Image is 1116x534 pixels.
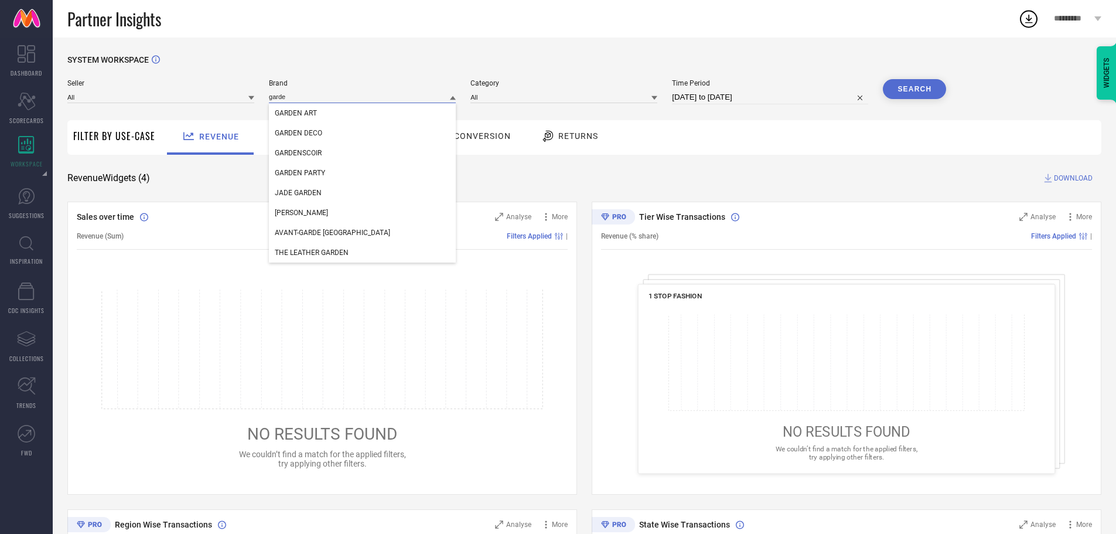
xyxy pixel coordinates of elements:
[269,203,456,223] div: OLIVIA GARDEN
[275,129,322,137] span: GARDEN DECO
[269,143,456,163] div: GARDENSCOIR
[1018,8,1039,29] div: Open download list
[269,103,456,123] div: GARDEN ART
[73,129,155,143] span: Filter By Use-Case
[275,109,317,117] span: GARDEN ART
[67,55,149,64] span: SYSTEM WORKSPACE
[639,212,725,222] span: Tier Wise Transactions
[552,213,568,221] span: More
[67,7,161,31] span: Partner Insights
[1090,232,1092,240] span: |
[9,116,44,125] span: SCORECARDS
[1076,521,1092,529] span: More
[552,521,568,529] span: More
[592,209,635,227] div: Premium
[506,213,531,221] span: Analyse
[77,212,134,222] span: Sales over time
[269,243,456,263] div: THE LEATHER GARDEN
[1076,213,1092,221] span: More
[883,79,946,99] button: Search
[16,401,36,410] span: TRENDS
[275,169,325,177] span: GARDEN PARTY
[9,211,45,220] span: SUGGESTIONS
[1031,232,1076,240] span: Filters Applied
[275,249,349,257] span: THE LEATHER GARDEN
[11,69,42,77] span: DASHBOARD
[783,424,910,440] span: NO RESULTS FOUND
[1030,521,1056,529] span: Analyse
[8,306,45,315] span: CDC INSIGHTS
[269,123,456,143] div: GARDEN DECO
[77,232,124,240] span: Revenue (Sum)
[10,257,43,266] span: INSPIRATION
[495,521,503,529] svg: Zoom
[275,229,390,237] span: AVANT-GARDE [GEOGRAPHIC_DATA]
[275,189,322,197] span: JADE GARDEN
[495,213,503,221] svg: Zoom
[649,292,702,300] span: 1 STOP FASHION
[239,450,406,468] span: We couldn’t find a match for the applied filters, try applying other filters.
[507,232,552,240] span: Filters Applied
[247,424,397,444] span: NO RESULTS FOUND
[454,131,511,141] span: Conversion
[1019,213,1028,221] svg: Zoom
[672,90,868,104] input: Select time period
[67,79,254,87] span: Seller
[672,79,868,87] span: Time Period
[601,232,658,240] span: Revenue (% share)
[11,159,43,168] span: WORKSPACE
[275,209,328,217] span: [PERSON_NAME]
[275,149,322,157] span: GARDENSCOIR
[269,79,456,87] span: Brand
[199,132,239,141] span: Revenue
[115,520,212,529] span: Region Wise Transactions
[1054,172,1093,184] span: DOWNLOAD
[470,79,657,87] span: Category
[506,521,531,529] span: Analyse
[269,183,456,203] div: JADE GARDEN
[558,131,598,141] span: Returns
[21,448,32,457] span: FWD
[566,232,568,240] span: |
[269,163,456,183] div: GARDEN PARTY
[1019,521,1028,529] svg: Zoom
[1030,213,1056,221] span: Analyse
[67,172,150,184] span: Revenue Widgets ( 4 )
[639,520,730,529] span: State Wise Transactions
[776,445,917,461] span: We couldn’t find a match for the applied filters, try applying other filters.
[269,223,456,243] div: AVANT-GARDE PARIS
[9,354,44,363] span: COLLECTIONS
